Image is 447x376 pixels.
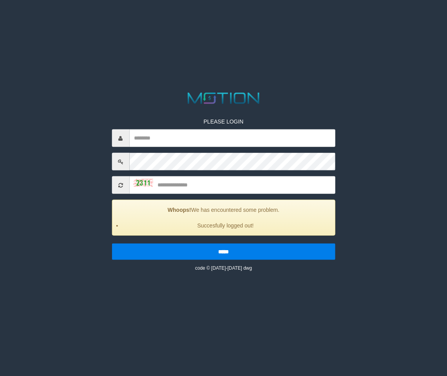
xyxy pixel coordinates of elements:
[195,265,252,271] small: code © [DATE]-[DATE] dwg
[185,91,263,106] img: MOTION_logo.png
[168,207,191,213] strong: Whoops!
[112,200,335,236] div: We has encountered some problem.
[133,179,153,186] img: captcha
[122,222,329,229] li: Succesfully logged out!
[112,118,335,125] p: PLEASE LOGIN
